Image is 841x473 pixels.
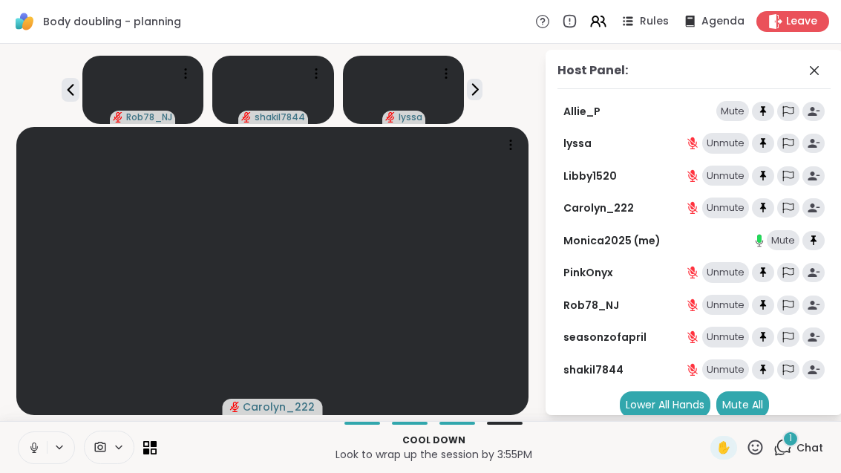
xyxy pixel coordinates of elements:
span: Body doubling - planning [43,14,181,29]
span: ✋ [716,439,731,457]
div: Unmute [702,198,749,218]
div: Unmute [702,133,749,154]
span: Carolyn_222 [243,399,315,414]
span: 1 [789,432,792,445]
div: Mute All [716,391,769,418]
div: Unmute [702,327,749,348]
a: Rob78_NJ [563,298,619,313]
div: Lower All Hands [620,391,710,418]
a: lyssa [563,136,592,151]
span: Leave [786,14,817,29]
span: audio-muted [229,402,240,412]
div: Mute [716,101,749,122]
span: Agenda [701,14,745,29]
a: shakil7844 [563,362,624,377]
img: ShareWell Logomark [12,9,37,34]
a: Carolyn_222 [563,200,634,215]
div: Mute [767,230,799,251]
div: Unmute [702,166,749,186]
span: audio-muted [113,112,123,123]
span: shakil7844 [255,111,305,123]
a: PinkOnyx [563,265,613,280]
a: Allie_P [563,104,601,119]
span: audio-muted [385,112,396,123]
span: Rob78_NJ [126,111,172,123]
span: Rules [640,14,669,29]
span: Chat [796,440,823,455]
p: Look to wrap up the session by 3:55PM [166,447,701,462]
a: seasonzofapril [563,330,647,345]
a: Monica2025 (me) [563,233,661,248]
a: Libby1520 [563,169,617,183]
p: Cool down [166,434,701,447]
div: Unmute [702,295,749,316]
div: Host Panel: [557,62,628,79]
div: Unmute [702,359,749,380]
span: audio-muted [241,112,252,123]
span: lyssa [399,111,422,123]
div: Unmute [702,262,749,283]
